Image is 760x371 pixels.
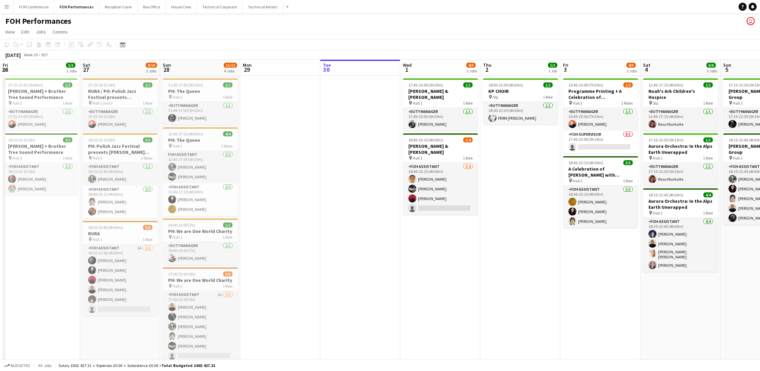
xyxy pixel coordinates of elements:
[19,27,32,36] a: Edit
[403,133,478,215] app-job-card: 18:45-23:15 (4h30m)3/4[PERSON_NAME] & [PERSON_NAME] Hall 11 RoleFOH Assistant3/418:45-23:15 (4h30...
[573,178,582,183] span: Hall 2
[493,95,498,100] span: Stp
[653,101,658,106] span: Stp
[66,63,75,68] span: 3/3
[562,66,568,73] span: 3
[163,228,238,234] h3: PH: We are One World Charity
[63,137,72,142] span: 2/2
[88,137,115,142] span: 18:15-23:15 (5h)
[83,221,158,316] app-job-card: 18:15-22:45 (4h30m)5/6RURA Hall 11 RoleFOH Assistant1A5/618:15-22:45 (4h30m)[PERSON_NAME][PERSON_...
[163,242,238,265] app-card-role: Duty Manager1/116:00-23:00 (7h)[PERSON_NAME]
[66,68,77,73] div: 2 Jobs
[643,143,718,155] h3: Aurora Orchestra: In the Alps Earth Unwrapped
[163,291,238,362] app-card-role: FOH Assistant1A5/617:00-22:00 (5h)[PERSON_NAME][PERSON_NAME][PERSON_NAME][PERSON_NAME][PERSON_NAME]
[223,223,232,228] span: 1/1
[483,78,558,125] app-job-card: 18:00-22:30 (4h30m)1/1KP CHOIR Stp1 RoleDuty Manager1/118:00-22:30 (4h30m)PERM [PERSON_NAME]
[163,62,171,68] span: Sun
[83,78,158,131] div: 17:15-23:15 (6h)1/1RURA / PH: Polish Jazz Festival presents [PERSON_NAME] Quintet Hall 1 and 21 R...
[643,108,718,131] app-card-role: Duty Manager1/112:45-17:15 (4h30m)Rasa Niurkaite
[14,0,54,13] button: FOH Conferences
[403,143,478,155] h3: [PERSON_NAME] & [PERSON_NAME]
[627,68,637,73] div: 2 Jobs
[163,219,238,265] app-job-card: 16:00-23:00 (7h)1/1PH: We are One World Charity Hall 11 RoleDuty Manager1/116:00-23:00 (7h)[PERSO...
[63,156,72,161] span: 1 Role
[643,133,718,186] app-job-card: 17:15-22:30 (5h15m)1/1Aurora Orchestra: In the Alps Earth Unwrapped Hall 11 RoleDuty Manager1/117...
[408,137,443,142] span: 18:45-23:15 (4h30m)
[642,66,650,73] span: 4
[3,78,78,131] div: 17:15-23:00 (5h45m)1/1[PERSON_NAME] + Brother Tree Sound Performance Hall 21 RoleDuty Manager1/11...
[643,218,718,272] app-card-role: FOH Assistant4/418:15-22:45 (4h30m)[PERSON_NAME][PERSON_NAME][PERSON_NAME] [PERSON_NAME][PERSON_N...
[83,244,158,316] app-card-role: FOH Assistant1A5/618:15-22:45 (4h30m)[PERSON_NAME][PERSON_NAME][PERSON_NAME][PERSON_NAME][PERSON_...
[146,68,157,73] div: 3 Jobs
[563,131,638,153] app-card-role: FOH Supervisor0/117:45-23:00 (5h15m)
[88,82,115,87] span: 17:15-23:15 (6h)
[63,101,72,106] span: 1 Role
[83,163,158,186] app-card-role: FOH Assistant1/118:15-22:45 (4h30m)[PERSON_NAME]
[483,102,558,125] app-card-role: Duty Manager1/118:00-22:30 (4h30m)PERM [PERSON_NAME]
[242,66,252,73] span: 29
[563,78,638,153] app-job-card: 15:45-23:00 (7h15m)1/2Programme Printing + A Celebration of [PERSON_NAME] with [PERSON_NAME] and ...
[99,0,138,13] button: Reception Cover
[163,137,238,143] h3: PH: The Queen
[648,192,683,197] span: 18:15-22:45 (4h30m)
[223,235,232,240] span: 1 Role
[163,127,238,216] app-job-card: 12:45-17:15 (4h30m)4/4PH: The Queen Hall 12 RolesFOH Assistant2/212:45-17:00 (4h15m)[PERSON_NAME]...
[83,62,90,68] span: Sat
[223,95,232,100] span: 1 Role
[83,231,158,237] h3: RURA
[5,52,21,58] div: [DATE]
[548,63,557,68] span: 1/1
[413,101,422,106] span: Hall 1
[224,63,237,68] span: 11/12
[83,133,158,218] app-job-card: 18:15-23:15 (5h)3/3PH: Polish Jazz Festival presents [PERSON_NAME] Quintet Hall 22 RolesFOH Assis...
[63,82,72,87] span: 1/1
[563,62,568,68] span: Fri
[463,137,473,142] span: 3/4
[403,88,478,100] h3: [PERSON_NAME] & [PERSON_NAME]
[8,137,35,142] span: 18:15-23:15 (5h)
[707,68,717,73] div: 3 Jobs
[5,16,71,26] h1: FOH Performances
[483,88,558,94] h3: KP CHOIR
[5,29,15,35] span: View
[168,223,195,228] span: 16:00-23:00 (7h)
[92,101,113,106] span: Hall 1 and 2
[733,156,743,161] span: Hall 1
[88,225,123,230] span: 18:15-22:45 (4h30m)
[323,62,331,68] span: Tue
[37,363,53,368] span: All jobs
[161,363,215,368] span: Total Budgeted £602 427.31
[12,101,22,106] span: Hall 2
[643,188,718,272] div: 18:15-22:45 (4h30m)4/4Aurora Orchestra: In the Alps Earth Unwrapped Hall 11 RoleFOH Assistant4/41...
[138,0,166,13] button: Box Office
[166,0,197,13] button: House Crew
[146,63,157,68] span: 9/10
[3,62,8,68] span: Fri
[403,78,478,131] div: 17:45-23:00 (5h15m)1/1[PERSON_NAME] & [PERSON_NAME] Hall 11 RoleDuty Manager1/117:45-23:00 (5h15m...
[163,183,238,216] app-card-role: FOH Assistant2/212:45-17:15 (4h30m)[PERSON_NAME][PERSON_NAME]
[643,88,718,100] h3: Noah's Ark Children's Hospice
[163,277,238,283] h3: PH: We are One World Charity
[643,78,718,131] div: 12:45-17:15 (4h30m)1/1Noah's Ark Children's Hospice Stp1 RoleDuty Manager1/112:45-17:15 (4h30m)Ra...
[36,29,46,35] span: Jobs
[168,82,203,87] span: 11:45-17:00 (5h15m)
[163,78,238,125] app-job-card: 11:45-17:00 (5h15m)1/1PH: The Queen Hall 11 RoleDuty Manager1/111:45-17:00 (5h15m)[PERSON_NAME]
[168,271,195,276] span: 17:00-22:00 (5h)
[706,63,716,68] span: 6/6
[568,82,603,87] span: 15:45-23:00 (7h15m)
[747,17,755,25] app-user-avatar: Visitor Services
[83,143,158,155] h3: PH: Polish Jazz Festival presents [PERSON_NAME] Quintet
[703,192,713,197] span: 4/4
[623,160,633,165] span: 3/3
[482,66,491,73] span: 2
[466,63,476,68] span: 4/5
[703,210,713,215] span: 1 Role
[54,0,99,13] button: FOH Performances
[3,362,31,369] button: Budgeted
[3,143,78,155] h3: [PERSON_NAME] + Brother Tree Sound Performance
